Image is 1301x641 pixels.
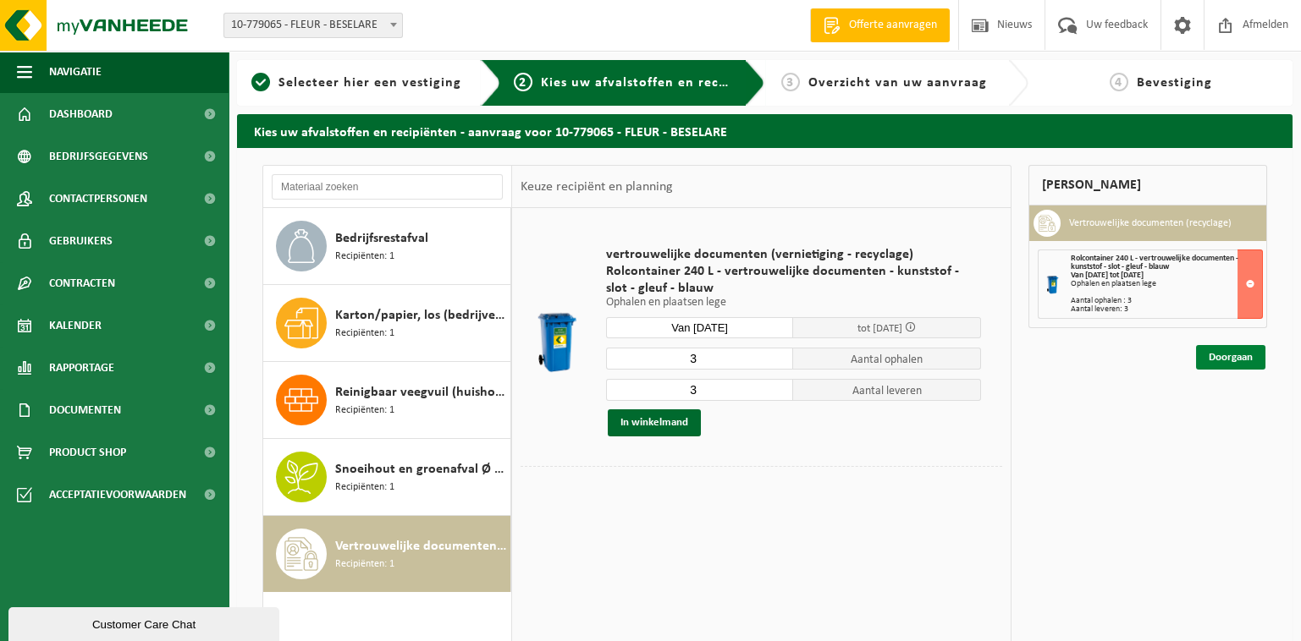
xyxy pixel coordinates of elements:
span: Rolcontainer 240 L - vertrouwelijke documenten - kunststof - slot - gleuf - blauw [1071,254,1238,271]
span: Karton/papier, los (bedrijven) [335,305,506,326]
span: Documenten [49,389,121,431]
span: tot [DATE] [857,323,902,334]
span: Bevestiging [1137,76,1212,90]
span: Acceptatievoorwaarden [49,474,186,516]
span: Overzicht van uw aanvraag [808,76,987,90]
input: Selecteer datum [606,317,794,338]
span: Navigatie [49,51,102,93]
span: Recipiënten: 1 [335,326,394,342]
span: Kies uw afvalstoffen en recipiënten [541,76,774,90]
span: Recipiënten: 1 [335,479,394,496]
span: Vertrouwelijke documenten (recyclage) [335,536,506,556]
span: Contracten [49,262,115,304]
span: Rapportage [49,347,114,389]
span: Bedrijfsrestafval [335,228,428,249]
button: Karton/papier, los (bedrijven) Recipiënten: 1 [263,285,511,362]
iframe: chat widget [8,604,283,641]
span: Kalender [49,304,102,347]
div: [PERSON_NAME] [1028,165,1267,205]
span: Product Shop [49,431,126,474]
span: Aantal ophalen [793,348,981,370]
a: 1Selecteer hier een vestiging [245,73,467,93]
div: Aantal ophalen : 3 [1071,297,1262,305]
span: Rolcontainer 240 L - vertrouwelijke documenten - kunststof - slot - gleuf - blauw [606,263,982,297]
span: Reinigbaar veegvuil (huishoudelijk) [335,382,506,403]
span: Bedrijfsgegevens [49,135,148,178]
h2: Kies uw afvalstoffen en recipiënten - aanvraag voor 10-779065 - FLEUR - BESELARE [237,114,1293,147]
button: Bedrijfsrestafval Recipiënten: 1 [263,208,511,285]
button: Vertrouwelijke documenten (recyclage) Recipiënten: 1 [263,516,511,592]
span: Contactpersonen [49,178,147,220]
strong: Van [DATE] tot [DATE] [1071,271,1144,280]
span: vertrouwelijke documenten (vernietiging - recyclage) [606,246,982,263]
button: In winkelmand [608,409,701,436]
div: Ophalen en plaatsen lege [1071,280,1262,288]
span: 10-779065 - FLEUR - BESELARE [223,13,403,38]
span: Dashboard [49,93,113,135]
h3: Vertrouwelijke documenten (recyclage) [1069,210,1232,237]
span: Offerte aanvragen [845,17,941,34]
span: 1 [251,73,270,91]
span: Recipiënten: 1 [335,249,394,265]
span: Gebruikers [49,220,113,262]
span: Recipiënten: 1 [335,556,394,573]
button: Snoeihout en groenafval Ø < 12 cm Recipiënten: 1 [263,439,511,516]
span: 10-779065 - FLEUR - BESELARE [224,14,402,37]
span: Recipiënten: 1 [335,403,394,419]
span: Snoeihout en groenafval Ø < 12 cm [335,459,506,479]
span: Selecteer hier een vestiging [278,76,461,90]
span: Aantal leveren [793,379,981,401]
a: Offerte aanvragen [810,8,950,42]
button: Reinigbaar veegvuil (huishoudelijk) Recipiënten: 1 [263,362,511,439]
a: Doorgaan [1196,345,1265,370]
input: Materiaal zoeken [272,174,503,200]
span: 3 [781,73,800,91]
span: 4 [1110,73,1128,91]
div: Keuze recipiënt en planning [512,166,681,208]
p: Ophalen en plaatsen lege [606,297,982,309]
div: Aantal leveren: 3 [1071,305,1262,314]
span: 2 [514,73,532,91]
